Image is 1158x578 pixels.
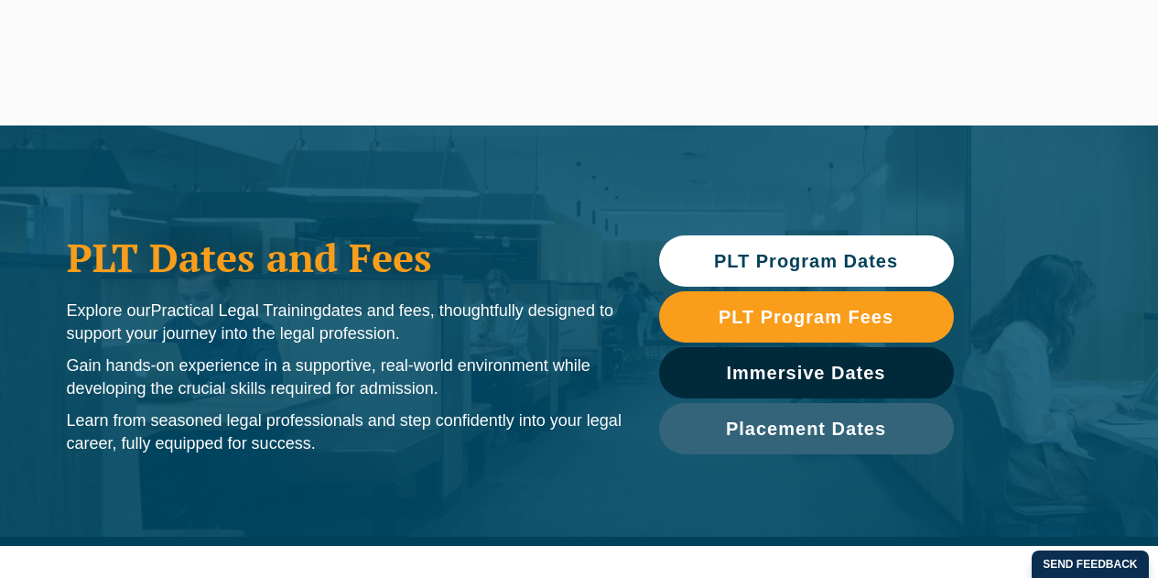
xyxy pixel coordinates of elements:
[659,347,954,398] a: Immersive Dates
[659,235,954,287] a: PLT Program Dates
[67,354,622,400] p: Gain hands-on experience in a supportive, real-world environment while developing the crucial ski...
[714,252,898,270] span: PLT Program Dates
[726,420,886,438] span: Placement Dates
[67,409,622,455] p: Learn from seasoned legal professionals and step confidently into your legal career, fully equipp...
[727,364,886,382] span: Immersive Dates
[151,301,322,320] span: Practical Legal Training
[67,300,622,345] p: Explore our dates and fees, thoughtfully designed to support your journey into the legal profession.
[659,291,954,343] a: PLT Program Fees
[659,403,954,454] a: Placement Dates
[719,308,893,326] span: PLT Program Fees
[67,234,622,280] h1: PLT Dates and Fees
